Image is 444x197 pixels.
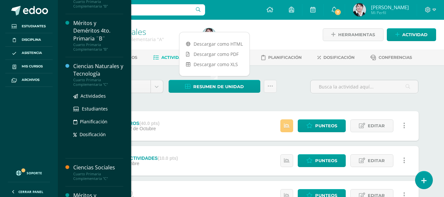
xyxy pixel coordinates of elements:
[73,62,123,87] a: Ciencias Naturales y TecnologíaCuarto Primaria Complementaria "C"
[73,164,123,181] a: Ciencias SocialesCuarto Primaria Complementaria "C"
[158,156,178,161] strong: (10.0 pts)
[73,42,123,52] div: Cuarto Primaria Complementaria "B"
[368,120,385,132] span: Editar
[73,19,123,42] div: Méritos y Deméritos 4to. Primaria ¨B¨
[323,28,384,41] a: Herramientas
[73,78,123,87] div: Cuarto Primaria Complementaria "C"
[5,20,53,33] a: Estudiantes
[73,172,123,181] div: Cuarto Primaria Complementaria "C"
[27,171,42,175] span: Soporte
[353,3,366,16] img: 0546215f4739b1a40d9653edd969ea5b.png
[169,80,260,93] a: Resumen de unidad
[82,106,108,112] span: Estudiantes
[62,4,205,15] input: Busca un usuario...
[179,59,249,69] a: Descargar como XLS
[73,118,123,125] a: Planificación
[317,52,355,63] a: Dosificación
[371,10,409,15] span: Mi Perfil
[80,118,107,125] span: Planificación
[8,164,50,180] a: Soporte
[298,154,346,167] a: Punteos
[5,47,53,60] a: Asistencia
[379,55,412,60] span: Conferencias
[73,19,123,51] a: Méritos y Deméritos 4to. Primaria ¨B¨Cuarto Primaria Complementaria "B"
[73,62,123,78] div: Ciencias Naturales y Tecnología
[103,161,139,166] span: 30 de Septiembre
[370,52,412,63] a: Conferencias
[402,29,428,41] span: Actividad
[22,50,42,56] span: Asistencia
[83,36,195,42] div: Cuarto Primaria Complementaria 'A'
[18,189,43,194] span: Cerrar panel
[83,27,195,36] h1: Ciencias Sociales
[22,37,41,42] span: Disciplina
[338,29,375,41] span: Herramientas
[315,155,337,167] span: Punteos
[73,105,123,112] a: Estudiantes
[5,33,53,47] a: Disciplina
[315,120,337,132] span: Punteos
[73,131,123,138] a: Dosificación
[323,55,355,60] span: Dosificación
[202,28,216,41] img: 0546215f4739b1a40d9653edd969ea5b.png
[179,49,249,59] a: Descargar como PDF
[127,126,156,131] span: 02 de Octubre
[5,60,53,73] a: Mis cursos
[5,73,53,87] a: Archivos
[73,164,123,171] div: Ciencias Sociales
[268,55,302,60] span: Planificación
[371,4,409,11] span: [PERSON_NAME]
[298,119,346,132] a: Punteos
[22,77,39,83] span: Archivos
[387,28,436,41] a: Actividad
[81,93,106,99] span: Actividades
[139,121,159,126] strong: (40.0 pts)
[368,155,385,167] span: Editar
[153,52,190,63] a: Actividades
[22,24,46,29] span: Estudiantes
[161,55,190,60] span: Actividades
[179,39,249,49] a: Descargar como HTML
[334,9,341,16] span: 7
[80,131,106,137] span: Dosificación
[311,80,418,93] input: Busca la actividad aquí...
[193,81,244,93] span: Resumen de unidad
[22,64,43,69] span: Mis cursos
[261,52,302,63] a: Planificación
[91,156,178,161] div: CUADERNO DE ACTIVIDADES
[73,92,123,100] a: Actividades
